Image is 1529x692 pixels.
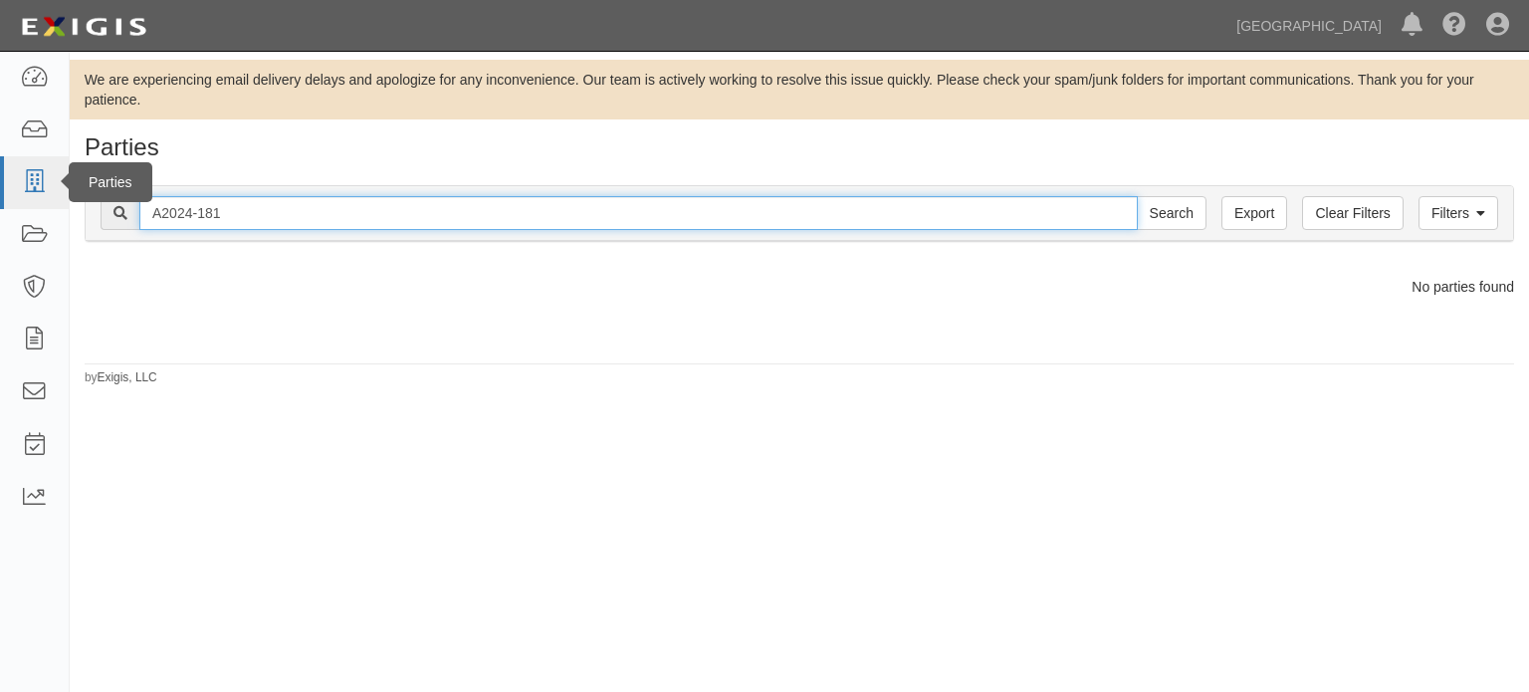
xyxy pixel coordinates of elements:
[98,370,157,384] a: Exigis, LLC
[69,162,152,202] div: Parties
[1221,196,1287,230] a: Export
[70,70,1529,110] div: We are experiencing email delivery delays and apologize for any inconvenience. Our team is active...
[15,9,152,45] img: logo-5460c22ac91f19d4615b14bd174203de0afe785f0fc80cf4dbbc73dc1793850b.png
[139,196,1138,230] input: Search
[70,277,1529,297] div: No parties found
[1226,6,1392,46] a: [GEOGRAPHIC_DATA]
[85,369,157,386] small: by
[1419,196,1498,230] a: Filters
[1442,14,1466,38] i: Help Center - Complianz
[1302,196,1403,230] a: Clear Filters
[85,134,1514,160] h1: Parties
[1137,196,1206,230] input: Search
